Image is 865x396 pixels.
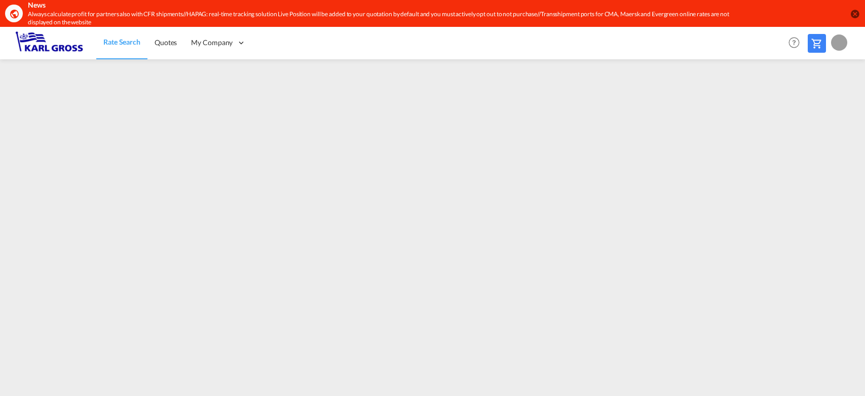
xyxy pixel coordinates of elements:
[28,10,732,27] div: Always calculate profit for partners also with CFR shipments//HAPAG: real-time tracking solution ...
[15,31,84,54] img: 3269c73066d711f095e541db4db89301.png
[103,38,140,46] span: Rate Search
[147,26,184,59] a: Quotes
[850,9,860,19] button: icon-close-circle
[785,34,803,51] span: Help
[785,34,808,52] div: Help
[96,26,147,59] a: Rate Search
[191,38,233,48] span: My Company
[9,9,19,19] md-icon: icon-earth
[184,26,253,59] div: My Company
[155,38,177,47] span: Quotes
